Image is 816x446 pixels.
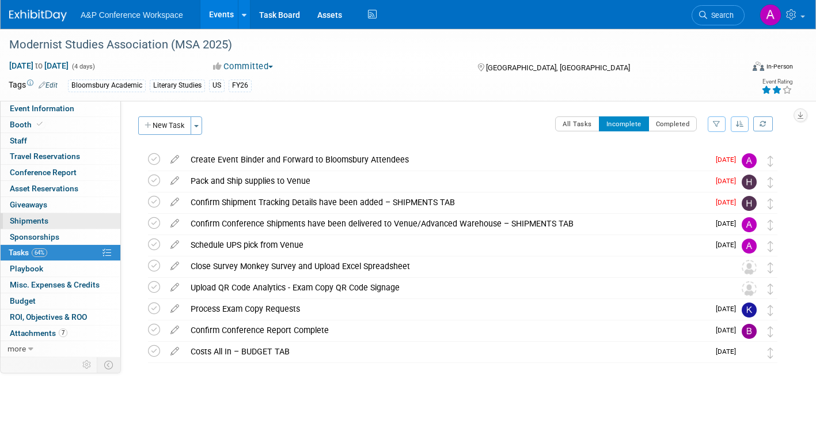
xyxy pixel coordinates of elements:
a: edit [165,282,185,293]
span: A&P Conference Workspace [81,10,183,20]
i: Move task [768,241,773,252]
a: more [1,341,120,357]
a: Budget [1,293,120,309]
td: Tags [9,79,58,92]
div: Event Format [677,60,793,77]
a: edit [165,346,185,357]
a: Asset Reservations [1,181,120,196]
button: All Tasks [555,116,599,131]
div: Pack and Ship supplies to Venue [185,171,709,191]
a: Edit [39,81,58,89]
span: Staff [10,136,27,145]
span: [DATE] [716,177,742,185]
a: Playbook [1,261,120,277]
div: Event Rating [761,79,792,85]
img: Benjamin Doyle [742,324,757,339]
a: Conference Report [1,165,120,180]
span: [DATE] [716,326,742,334]
span: [DATE] [716,198,742,206]
div: Process Exam Copy Requests [185,299,709,319]
a: ROI, Objectives & ROO [1,309,120,325]
div: In-Person [766,62,793,71]
div: Create Event Binder and Forward to Bloomsbury Attendees [185,150,709,169]
a: edit [165,197,185,207]
div: Confirm Conference Shipments have been delivered to Venue/Advanced Warehouse – SHIPMENTS TAB [185,214,709,233]
i: Move task [768,284,773,294]
div: US [209,80,225,92]
a: Attachments7 [1,326,120,341]
a: Search [692,5,745,25]
a: edit [165,325,185,335]
span: [DATE] [716,156,742,164]
img: Format-Inperson.png [753,62,764,71]
span: Conference Report [10,168,77,177]
i: Move task [768,305,773,316]
img: Amanda Oney [742,153,757,168]
span: Giveaways [10,200,47,209]
a: Giveaways [1,197,120,213]
a: Staff [1,133,120,149]
td: Personalize Event Tab Strip [77,357,97,372]
div: Literary Studies [150,80,205,92]
img: Amanda Oney [742,217,757,232]
a: edit [165,261,185,271]
img: Unassigned [742,260,757,275]
div: FY26 [229,80,252,92]
div: Upload QR Code Analytics - Exam Copy QR Code Signage [185,278,719,297]
span: (4 days) [71,63,95,70]
span: Booth [10,120,45,129]
a: Sponsorships [1,229,120,245]
span: Sponsorships [10,232,59,241]
div: Modernist Studies Association (MSA 2025) [5,35,726,55]
span: Shipments [10,216,48,225]
span: Event Information [10,104,74,113]
span: Tasks [9,248,47,257]
span: Playbook [10,264,43,273]
span: Misc. Expenses & Credits [10,280,100,289]
a: Refresh [753,116,773,131]
i: Move task [768,347,773,358]
a: Tasks64% [1,245,120,260]
div: Close Survey Monkey Survey and Upload Excel Spreadsheet [185,256,719,276]
i: Move task [768,156,773,167]
i: Move task [768,177,773,188]
button: Committed [209,61,278,73]
span: [GEOGRAPHIC_DATA], [GEOGRAPHIC_DATA] [486,63,630,72]
img: Unassigned [742,281,757,296]
a: edit [165,304,185,314]
i: Move task [768,220,773,230]
img: Amanda Oney [760,4,781,26]
span: more [7,344,26,353]
a: Shipments [1,213,120,229]
i: Move task [768,198,773,209]
span: [DATE] [DATE] [9,61,69,71]
td: Toggle Event Tabs [97,357,121,372]
button: Completed [648,116,697,131]
a: Event Information [1,101,120,116]
button: New Task [138,116,191,135]
span: Travel Reservations [10,152,80,161]
a: Booth [1,117,120,133]
span: Search [707,11,734,20]
img: ExhibitDay [9,10,67,21]
a: Travel Reservations [1,149,120,164]
div: Costs All In – BUDGET TAB [185,342,709,361]
span: to [33,61,44,70]
a: edit [165,176,185,186]
img: Amanda Oney [742,239,757,254]
span: 64% [32,248,47,257]
img: Hannah Siegel [742,175,757,190]
img: Hannah Siegel [742,196,757,211]
i: Booth reservation complete [37,121,43,127]
a: edit [165,218,185,229]
span: Asset Reservations [10,184,78,193]
span: [DATE] [716,241,742,249]
span: [DATE] [716,305,742,313]
span: [DATE] [716,220,742,228]
span: ROI, Objectives & ROO [10,312,87,322]
div: Schedule UPS pick from Venue [185,235,709,255]
img: Anne Weston [742,345,757,360]
span: [DATE] [716,347,742,356]
div: Confirm Conference Report Complete [185,320,709,340]
a: edit [165,154,185,165]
